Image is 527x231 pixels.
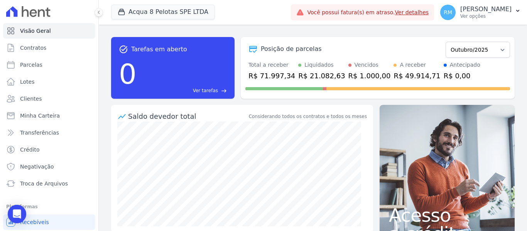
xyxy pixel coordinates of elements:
[140,87,227,94] a: Ver tarefas east
[20,146,40,153] span: Crédito
[444,10,452,15] span: RM
[3,40,95,56] a: Contratos
[111,5,215,19] button: Acqua 8 Pelotas SPE LTDA
[3,91,95,106] a: Clientes
[193,87,218,94] span: Ver tarefas
[444,71,480,81] div: R$ 0,00
[450,61,480,69] div: Antecipado
[3,23,95,39] a: Visão Geral
[389,206,505,224] span: Acesso
[3,159,95,174] a: Negativação
[20,163,54,170] span: Negativação
[3,142,95,157] a: Crédito
[434,2,527,23] button: RM [PERSON_NAME] Ver opções
[248,71,295,81] div: R$ 71.997,34
[298,71,345,81] div: R$ 21.082,63
[3,176,95,191] a: Troca de Arquivos
[119,54,137,94] div: 0
[261,44,322,54] div: Posição de parcelas
[20,180,68,187] span: Troca de Arquivos
[3,214,95,230] a: Recebíveis
[20,27,51,35] span: Visão Geral
[221,88,227,94] span: east
[304,61,334,69] div: Liquidados
[460,5,512,13] p: [PERSON_NAME]
[119,45,128,54] span: task_alt
[20,78,35,86] span: Lotes
[348,71,391,81] div: R$ 1.000,00
[20,112,60,120] span: Minha Carteira
[248,61,295,69] div: Total a receber
[3,125,95,140] a: Transferências
[20,218,49,226] span: Recebíveis
[249,113,367,120] div: Considerando todos os contratos e todos os meses
[395,9,429,15] a: Ver detalhes
[307,8,429,17] span: Você possui fatura(s) em atraso.
[3,74,95,89] a: Lotes
[394,71,440,81] div: R$ 49.914,71
[20,95,42,103] span: Clientes
[3,108,95,123] a: Minha Carteira
[128,111,247,121] div: Saldo devedor total
[8,205,26,223] div: Open Intercom Messenger
[20,129,59,137] span: Transferências
[20,61,42,69] span: Parcelas
[355,61,378,69] div: Vencidos
[6,202,92,211] div: Plataformas
[20,44,46,52] span: Contratos
[460,13,512,19] p: Ver opções
[3,57,95,73] a: Parcelas
[400,61,426,69] div: A receber
[131,45,187,54] span: Tarefas em aberto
